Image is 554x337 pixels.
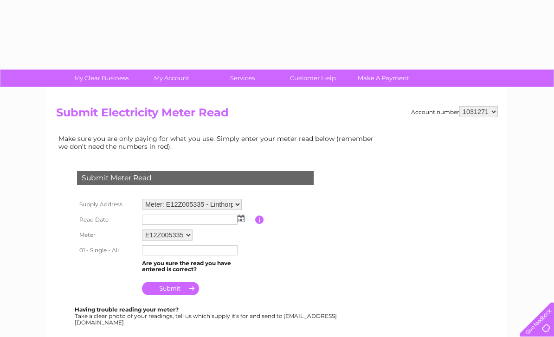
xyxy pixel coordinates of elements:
[275,70,351,87] a: Customer Help
[63,70,140,87] a: My Clear Business
[75,306,179,313] b: Having trouble reading your meter?
[75,306,338,325] div: Take a clear photo of your readings, tell us which supply it's for and send to [EMAIL_ADDRESS][DO...
[238,215,245,222] img: ...
[75,243,140,258] th: 01 - Single - All
[204,70,281,87] a: Services
[56,106,498,124] h2: Submit Electricity Meter Read
[75,197,140,212] th: Supply Address
[134,70,210,87] a: My Account
[56,133,381,152] td: Make sure you are only paying for what you use. Simply enter your meter read below (remember we d...
[142,282,199,295] input: Submit
[255,216,264,224] input: Information
[140,258,255,275] td: Are you sure the read you have entered is correct?
[75,227,140,243] th: Meter
[77,171,314,185] div: Submit Meter Read
[75,212,140,227] th: Read Date
[345,70,422,87] a: Make A Payment
[411,106,498,117] div: Account number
